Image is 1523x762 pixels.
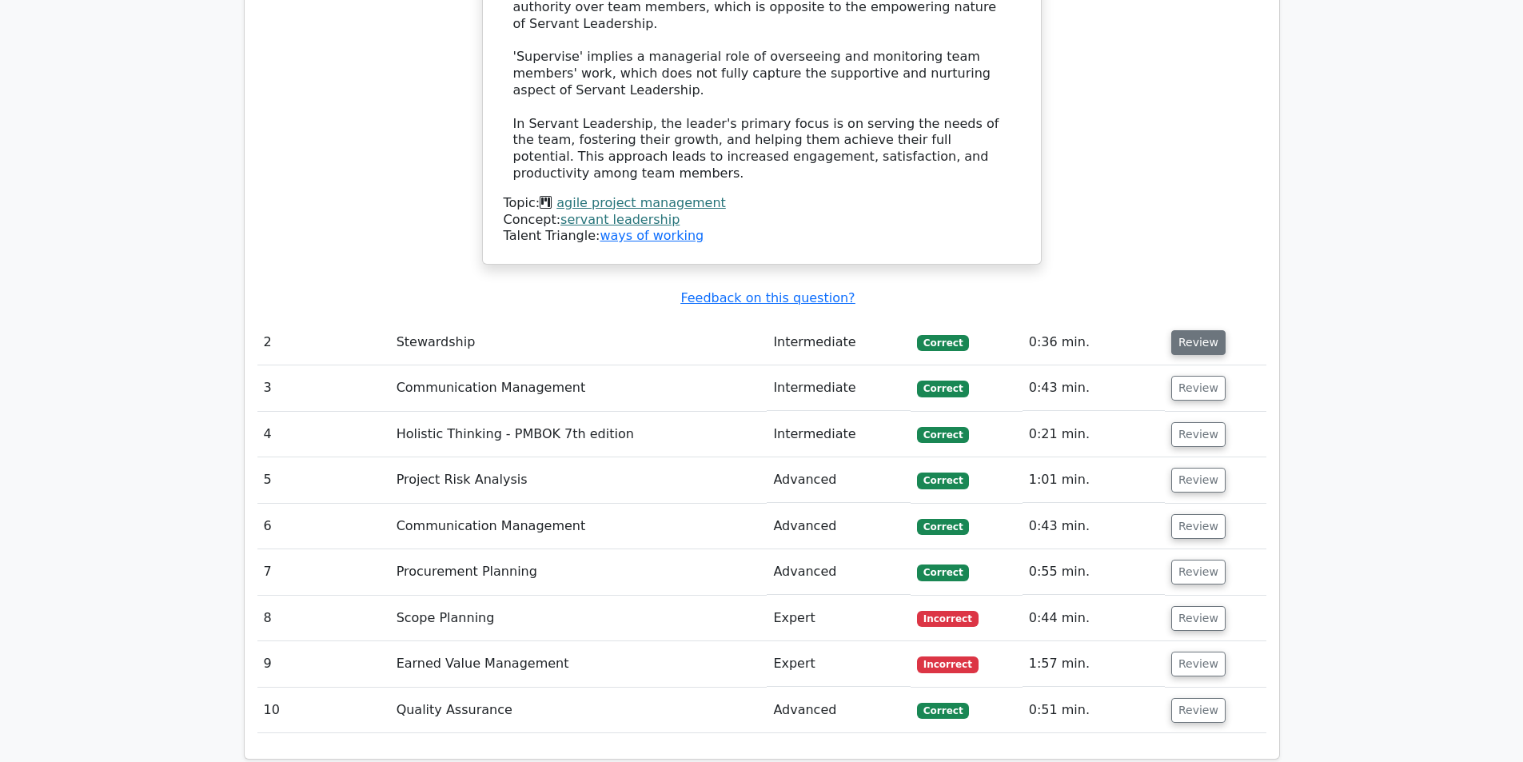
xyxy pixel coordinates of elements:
[257,641,390,687] td: 9
[257,412,390,457] td: 4
[917,381,969,397] span: Correct
[1023,457,1165,503] td: 1:01 min.
[390,457,767,503] td: Project Risk Analysis
[600,228,704,243] a: ways of working
[680,290,855,305] a: Feedback on this question?
[767,549,911,595] td: Advanced
[1023,320,1165,365] td: 0:36 min.
[1171,330,1226,355] button: Review
[1023,641,1165,687] td: 1:57 min.
[767,320,911,365] td: Intermediate
[257,457,390,503] td: 5
[390,641,767,687] td: Earned Value Management
[1023,504,1165,549] td: 0:43 min.
[556,195,726,210] a: agile project management
[917,611,979,627] span: Incorrect
[1171,468,1226,493] button: Review
[767,641,911,687] td: Expert
[560,212,680,227] a: servant leadership
[257,320,390,365] td: 2
[1023,688,1165,733] td: 0:51 min.
[767,504,911,549] td: Advanced
[257,365,390,411] td: 3
[257,504,390,549] td: 6
[1171,652,1226,676] button: Review
[917,565,969,580] span: Correct
[1171,560,1226,584] button: Review
[257,549,390,595] td: 7
[917,427,969,443] span: Correct
[917,519,969,535] span: Correct
[917,335,969,351] span: Correct
[1023,365,1165,411] td: 0:43 min.
[767,365,911,411] td: Intermediate
[917,656,979,672] span: Incorrect
[917,703,969,719] span: Correct
[1023,596,1165,641] td: 0:44 min.
[390,412,767,457] td: Holistic Thinking - PMBOK 7th edition
[1171,422,1226,447] button: Review
[767,412,911,457] td: Intermediate
[390,504,767,549] td: Communication Management
[390,365,767,411] td: Communication Management
[1171,514,1226,539] button: Review
[504,212,1020,229] div: Concept:
[767,457,911,503] td: Advanced
[1171,698,1226,723] button: Review
[1023,412,1165,457] td: 0:21 min.
[504,195,1020,212] div: Topic:
[257,688,390,733] td: 10
[390,320,767,365] td: Stewardship
[504,195,1020,245] div: Talent Triangle:
[767,596,911,641] td: Expert
[390,688,767,733] td: Quality Assurance
[390,596,767,641] td: Scope Planning
[257,596,390,641] td: 8
[1023,549,1165,595] td: 0:55 min.
[390,549,767,595] td: Procurement Planning
[1171,376,1226,401] button: Review
[917,473,969,489] span: Correct
[767,688,911,733] td: Advanced
[1171,606,1226,631] button: Review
